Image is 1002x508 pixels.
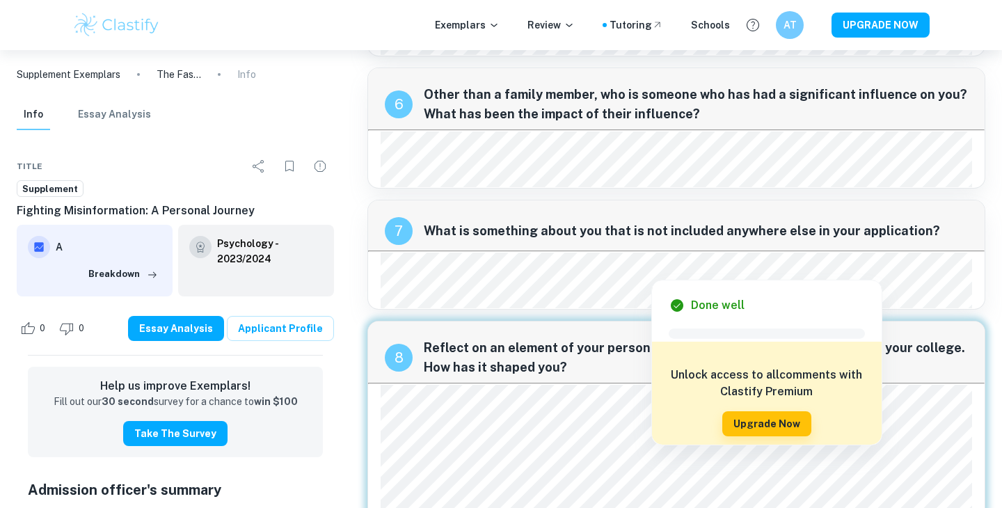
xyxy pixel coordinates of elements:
[85,264,161,285] button: Breakdown
[227,316,334,341] a: Applicant Profile
[254,396,298,407] strong: win $100
[691,297,745,314] h6: Done well
[128,316,224,341] button: Essay Analysis
[32,322,53,335] span: 0
[102,396,154,407] strong: 30 second
[385,344,413,372] div: recipe
[17,317,53,340] div: Like
[424,85,968,124] span: Other than a family member, who is someone who has had a significant influence on you? What has b...
[741,13,765,37] button: Help and Feedback
[217,236,323,267] a: Psychology - 2023/2024
[237,67,256,82] p: Info
[72,11,161,39] img: Clastify logo
[17,160,42,173] span: Title
[610,17,663,33] a: Tutoring
[424,338,968,377] span: Reflect on an element of your personal experience that you feel will enrich your college. How has...
[245,152,273,180] div: Share
[659,367,875,400] h6: Unlock access to all comments with Clastify Premium
[17,180,83,198] a: Supplement
[39,378,312,395] h6: Help us improve Exemplars!
[157,67,201,82] p: The Fascinating World of [MEDICAL_DATA] Engineering: A Journey into Biomedical Engineering
[832,13,930,38] button: UPGRADE NOW
[123,421,228,446] button: Take the Survey
[435,17,500,33] p: Exemplars
[306,152,334,180] div: Report issue
[276,152,303,180] div: Bookmark
[782,17,798,33] h6: AT
[56,239,161,255] h6: A
[28,479,323,500] h5: Admission officer's summary
[691,17,730,33] a: Schools
[56,317,92,340] div: Dislike
[17,100,50,130] button: Info
[424,221,968,241] span: What is something about you that is not included anywhere else in your application?
[385,90,413,118] div: recipe
[722,411,811,436] button: Upgrade Now
[776,11,804,39] button: AT
[78,100,151,130] button: Essay Analysis
[385,217,413,245] div: recipe
[17,182,83,196] span: Supplement
[71,322,92,335] span: 0
[17,203,334,219] h6: Fighting Misinformation: A Personal Journey
[17,67,120,82] a: Supplement Exemplars
[54,395,298,410] p: Fill out our survey for a chance to
[527,17,575,33] p: Review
